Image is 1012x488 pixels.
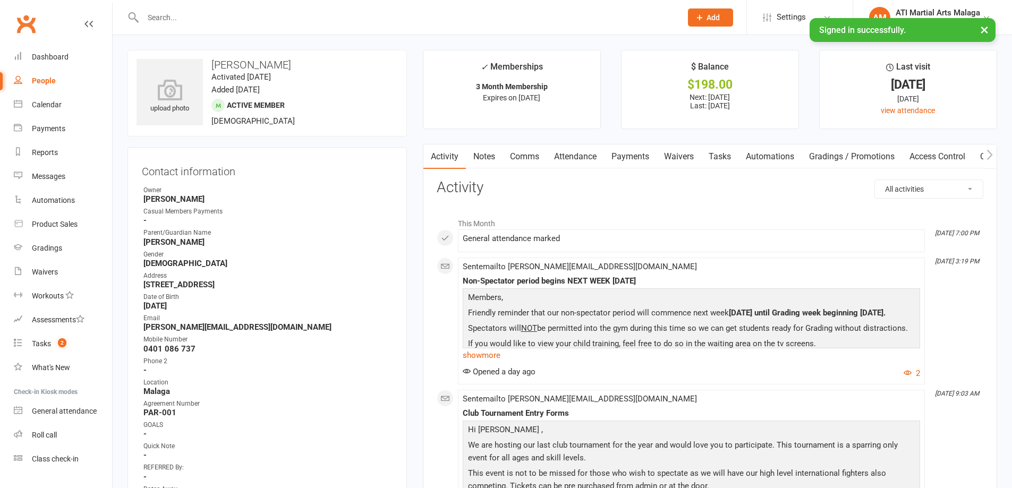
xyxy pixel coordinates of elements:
[463,277,920,286] div: Non-Spectator period begins NEXT WEEK [DATE]
[32,407,97,415] div: General attendance
[896,18,980,27] div: ATI Martial Arts Malaga
[14,117,112,141] a: Payments
[143,250,393,260] div: Gender
[802,144,902,169] a: Gradings / Promotions
[143,271,393,281] div: Address
[14,165,112,189] a: Messages
[14,332,112,356] a: Tasks 2
[657,144,701,169] a: Waivers
[604,144,657,169] a: Payments
[729,308,886,318] span: [DATE] until Grading week beginning [DATE].
[463,409,920,418] div: Club Tournament Entry Forms
[211,116,295,126] span: [DEMOGRAPHIC_DATA]
[465,291,917,306] p: Members,
[423,144,466,169] a: Activity
[137,59,398,71] h3: [PERSON_NAME]
[14,93,112,117] a: Calendar
[32,76,56,85] div: People
[463,348,920,363] a: show more
[465,322,917,337] p: Spectators will be permitted into the gym during this time so we can get students ready for Gradi...
[14,356,112,380] a: What's New
[143,259,393,268] strong: [DEMOGRAPHIC_DATA]
[142,161,393,177] h3: Contact information
[32,292,64,300] div: Workouts
[143,420,393,430] div: GOALS
[32,220,78,228] div: Product Sales
[143,472,393,482] strong: -
[143,216,393,225] strong: -
[143,441,393,451] div: Quick Note
[521,323,537,333] span: NOT
[143,429,393,439] strong: -
[777,5,806,29] span: Settings
[14,447,112,471] a: Class kiosk mode
[143,387,393,396] strong: Malaga
[143,194,393,204] strong: [PERSON_NAME]
[14,141,112,165] a: Reports
[463,394,697,404] span: Sent email to [PERSON_NAME][EMAIL_ADDRESS][DOMAIN_NAME]
[32,100,62,109] div: Calendar
[829,93,987,105] div: [DATE]
[975,18,994,41] button: ×
[143,228,393,238] div: Parent/Guardian Name
[32,196,75,204] div: Automations
[463,367,535,376] span: Opened a day ago
[465,306,917,322] p: Friendly reminder that our non-spectator period will commence next week
[13,11,39,37] a: Clubworx
[631,93,789,110] p: Next: [DATE] Last: [DATE]
[32,148,58,157] div: Reports
[935,390,979,397] i: [DATE] 9:03 AM
[688,8,733,27] button: Add
[14,189,112,212] a: Automations
[143,378,393,388] div: Location
[14,212,112,236] a: Product Sales
[483,93,540,102] span: Expires on [DATE]
[466,144,503,169] a: Notes
[707,13,720,22] span: Add
[143,463,393,473] div: REFERRED By:
[143,313,393,323] div: Email
[463,262,697,271] span: Sent email to [PERSON_NAME][EMAIL_ADDRESS][DOMAIN_NAME]
[14,236,112,260] a: Gradings
[896,8,980,18] div: ATI Martial Arts Malaga
[465,423,917,439] p: Hi [PERSON_NAME] ,
[869,7,890,28] div: AM
[465,337,917,353] p: If you would like to view your child training, feel free to do so in the waiting area on the tv s...
[463,234,920,243] div: General attendance marked
[14,284,112,308] a: Workouts
[32,455,79,463] div: Class check-in
[465,439,917,467] p: We are hosting our last club tournament for the year and would love you to participate. This tour...
[14,45,112,69] a: Dashboard
[886,60,930,79] div: Last visit
[143,280,393,289] strong: [STREET_ADDRESS]
[631,79,789,90] div: $198.00
[819,25,906,35] span: Signed in successfully.
[211,72,271,82] time: Activated [DATE]
[881,106,935,115] a: view attendance
[32,268,58,276] div: Waivers
[935,229,979,237] i: [DATE] 7:00 PM
[143,344,393,354] strong: 0401 086 737
[437,179,983,196] h3: Activity
[738,144,802,169] a: Automations
[481,62,488,72] i: ✓
[904,367,920,380] button: 2
[14,260,112,284] a: Waivers
[14,399,112,423] a: General attendance kiosk mode
[829,79,987,90] div: [DATE]
[137,79,203,114] div: upload photo
[14,423,112,447] a: Roll call
[476,82,548,91] strong: 3 Month Membership
[32,315,84,324] div: Assessments
[32,339,51,348] div: Tasks
[437,212,983,229] li: This Month
[32,124,65,133] div: Payments
[503,144,547,169] a: Comms
[935,258,979,265] i: [DATE] 3:19 PM
[481,60,543,80] div: Memberships
[143,450,393,460] strong: -
[32,53,69,61] div: Dashboard
[143,322,393,332] strong: [PERSON_NAME][EMAIL_ADDRESS][DOMAIN_NAME]
[143,335,393,345] div: Mobile Number
[691,60,729,79] div: $ Balance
